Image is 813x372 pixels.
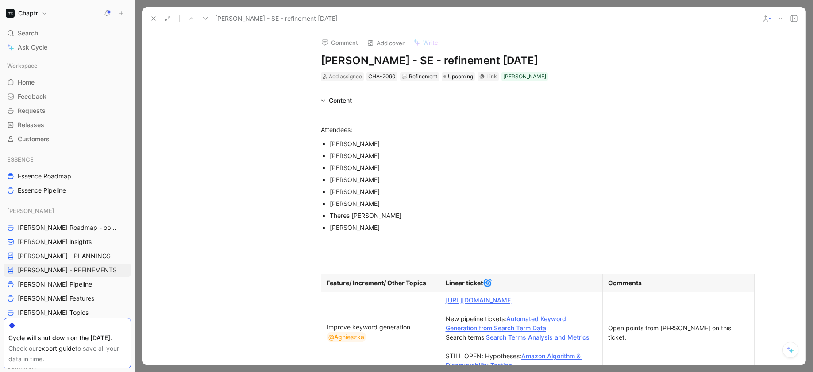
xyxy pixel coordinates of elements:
[4,7,50,19] button: ChaptrChaptr
[6,9,15,18] img: Chaptr
[317,95,355,106] div: Content
[330,223,627,232] div: [PERSON_NAME]
[486,333,590,341] a: Search Terms Analysis and Metrics
[4,153,131,166] div: ESSENCE
[402,74,407,79] img: 💬
[4,118,131,132] a: Releases
[330,187,627,196] div: [PERSON_NAME]
[4,249,131,263] a: [PERSON_NAME] - PLANNINGS
[409,36,442,49] button: Write
[18,308,89,317] span: [PERSON_NAME] Topics
[4,306,131,319] a: [PERSON_NAME] Topics
[330,211,627,220] div: Theres [PERSON_NAME]
[7,155,34,164] span: ESSENCE
[446,295,597,370] div: STILL OPEN: Hypotheses:
[4,184,131,197] a: Essence Pipeline
[8,333,126,343] div: Cycle will shut down on the [DATE].
[317,36,362,49] button: Comment
[4,204,131,217] div: [PERSON_NAME]
[7,206,54,215] span: [PERSON_NAME]
[18,294,94,303] span: [PERSON_NAME] Features
[4,76,131,89] a: Home
[423,39,438,46] span: Write
[18,223,120,232] span: [PERSON_NAME] Roadmap - open items
[4,27,131,40] div: Search
[18,28,38,39] span: Search
[321,126,352,133] u: Attendees:
[363,37,408,49] button: Add cover
[8,343,126,364] div: Check our to save all your data in time.
[18,237,92,246] span: [PERSON_NAME] insights
[486,72,497,81] div: Link
[446,315,568,332] a: Automated Keyword Generation from Search Term Data
[18,42,47,53] span: Ask Cycle
[18,106,46,115] span: Requests
[4,153,131,197] div: ESSENCEEssence RoadmapEssence Pipeline
[18,186,66,195] span: Essence Pipeline
[4,104,131,117] a: Requests
[402,72,437,81] div: Refinement
[18,78,35,87] span: Home
[329,73,362,80] span: Add assignee
[4,263,131,277] a: [PERSON_NAME] - REFINEMENTS
[4,132,131,146] a: Customers
[446,296,513,304] a: [URL][DOMAIN_NAME]
[330,175,627,184] div: [PERSON_NAME]
[4,235,131,248] a: [PERSON_NAME] insights
[18,266,117,275] span: [PERSON_NAME] - REFINEMENTS
[483,278,492,287] span: 🌀
[4,41,131,54] a: Ask Cycle
[18,120,44,129] span: Releases
[329,95,352,106] div: Content
[38,345,75,352] a: export guide
[327,279,426,287] strong: Feature/ Increment/ Other Topics
[18,92,46,101] span: Feedback
[321,54,627,68] h1: [PERSON_NAME] - SE - refinement [DATE]
[330,163,627,172] div: [PERSON_NAME]
[18,135,50,143] span: Customers
[446,315,506,322] span: New pipeline tickets:
[608,323,749,342] div: Open points from [PERSON_NAME] on this ticket.
[446,333,486,341] span: Search terms:
[4,292,131,305] a: [PERSON_NAME] Features
[4,204,131,319] div: [PERSON_NAME][PERSON_NAME] Roadmap - open items[PERSON_NAME] insights[PERSON_NAME] - PLANNINGS[PE...
[4,221,131,234] a: [PERSON_NAME] Roadmap - open items
[328,332,364,342] div: @Agnieszka
[215,13,338,24] span: [PERSON_NAME] - SE - refinement [DATE]
[18,280,92,289] span: [PERSON_NAME] Pipeline
[608,279,642,287] strong: Comments
[327,322,435,342] div: Improve keyword generation
[368,72,396,81] div: CHA-2090
[400,72,439,81] div: 💬Refinement
[4,170,131,183] a: Essence Roadmap
[18,252,111,260] span: [PERSON_NAME] - PLANNINGS
[4,278,131,291] a: [PERSON_NAME] Pipeline
[448,72,473,81] span: Upcoming
[4,59,131,72] div: Workspace
[442,72,475,81] div: Upcoming
[330,139,627,148] div: [PERSON_NAME]
[18,172,71,181] span: Essence Roadmap
[4,90,131,103] a: Feedback
[7,61,38,70] span: Workspace
[446,279,483,287] strong: Linear ticket
[18,9,38,17] h1: Chaptr
[503,72,546,81] div: [PERSON_NAME]
[330,199,627,208] div: [PERSON_NAME]
[330,151,627,160] div: [PERSON_NAME]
